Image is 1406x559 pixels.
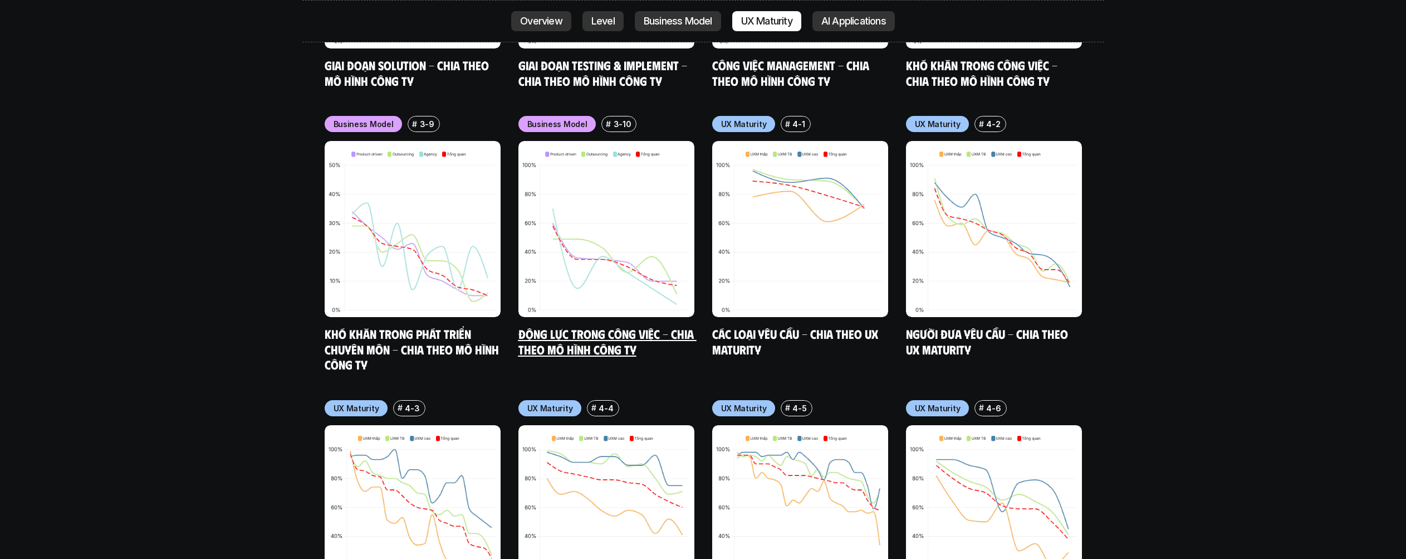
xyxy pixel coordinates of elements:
h6: # [785,404,790,412]
p: Business Model [644,16,712,27]
a: Khó khăn trong phát triển chuyên môn - Chia theo mô hình công ty [325,326,502,372]
a: Overview [511,11,571,31]
h6: # [412,120,417,128]
a: UX Maturity [732,11,801,31]
a: Level [582,11,624,31]
h6: # [606,120,611,128]
h6: # [591,404,596,412]
p: 4-6 [986,402,1001,414]
p: 4-1 [792,118,805,130]
a: AI Applications [812,11,895,31]
a: Giai đoạn Testing & Implement - Chia theo mô hình công ty [518,57,690,88]
a: Công việc Management - Chia theo mô hình công ty [712,57,872,88]
p: AI Applications [821,16,886,27]
a: Các loại yêu cầu - Chia theo UX Maturity [712,326,881,357]
p: 4-2 [986,118,1000,130]
p: 4-3 [405,402,419,414]
p: UX Maturity [334,402,379,414]
p: 3-9 [420,118,434,130]
p: 3-10 [614,118,631,130]
p: UX Maturity [915,118,961,130]
h6: # [398,404,403,412]
p: UX Maturity [741,16,792,27]
p: Level [591,16,615,27]
a: Giai đoạn Solution - Chia theo mô hình công ty [325,57,492,88]
a: Người đưa yêu cầu - Chia theo UX Maturity [906,326,1071,357]
h6: # [785,120,790,128]
p: 4-4 [599,402,613,414]
a: Business Model [635,11,721,31]
p: 4-5 [792,402,806,414]
h6: # [979,120,984,128]
p: UX Maturity [721,402,767,414]
p: UX Maturity [915,402,961,414]
h6: # [979,404,984,412]
p: UX Maturity [527,402,573,414]
p: UX Maturity [721,118,767,130]
p: Business Model [334,118,394,130]
a: Khó khăn trong công việc - Chia theo mô hình công ty [906,57,1060,88]
p: Business Model [527,118,587,130]
p: Overview [520,16,562,27]
a: Động lực trong công việc - Chia theo mô hình công ty [518,326,697,357]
